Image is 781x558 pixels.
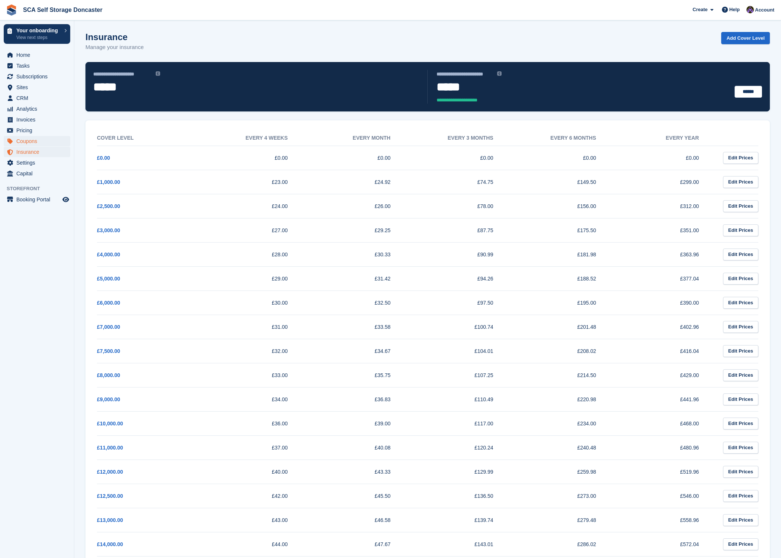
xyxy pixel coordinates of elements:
[405,194,508,218] td: £78.00
[508,291,611,315] td: £195.00
[200,460,303,484] td: £40.00
[508,484,611,508] td: £273.00
[723,418,758,430] a: Edit Prices
[20,4,106,16] a: SCA Self Storage Doncaster
[200,170,303,194] td: £23.00
[611,266,714,291] td: £377.04
[508,363,611,387] td: £214.50
[97,130,200,146] th: Cover Level
[200,339,303,363] td: £32.00
[97,445,123,451] a: £11,000.00
[405,363,508,387] td: £107.25
[611,411,714,435] td: £468.00
[200,218,303,242] td: £27.00
[723,369,758,382] a: Edit Prices
[16,71,61,82] span: Subscriptions
[85,43,144,52] p: Manage your insurance
[302,484,405,508] td: £45.50
[723,393,758,406] a: Edit Prices
[611,291,714,315] td: £390.00
[16,136,61,146] span: Coupons
[97,276,120,282] a: £5,000.00
[611,387,714,411] td: £441.96
[508,460,611,484] td: £259.98
[97,300,120,306] a: £6,000.00
[302,291,405,315] td: £32.50
[611,508,714,532] td: £558.96
[4,61,70,71] a: menu
[611,315,714,339] td: £402.96
[723,466,758,478] a: Edit Prices
[4,194,70,205] a: menu
[611,130,714,146] th: Every year
[4,93,70,103] a: menu
[611,218,714,242] td: £351.00
[723,273,758,285] a: Edit Prices
[723,442,758,454] a: Edit Prices
[97,179,120,185] a: £1,000.00
[405,484,508,508] td: £136.50
[508,411,611,435] td: £234.00
[611,146,714,170] td: £0.00
[200,532,303,556] td: £44.00
[302,508,405,532] td: £46.58
[302,130,405,146] th: Every month
[97,421,123,426] a: £10,000.00
[4,114,70,125] a: menu
[611,242,714,266] td: £363.96
[4,168,70,179] a: menu
[4,136,70,146] a: menu
[302,435,405,460] td: £40.08
[508,508,611,532] td: £279.48
[508,266,611,291] td: £188.52
[156,71,160,76] img: icon-info-grey-7440780725fd019a000dd9b08b2336e03edf1995a4989e88bcd33f0948082b44.svg
[405,411,508,435] td: £117.00
[16,28,61,33] p: Your onboarding
[302,218,405,242] td: £29.25
[97,324,120,330] a: £7,000.00
[405,435,508,460] td: £120.24
[723,176,758,188] a: Edit Prices
[405,315,508,339] td: £100.74
[755,6,774,14] span: Account
[97,252,120,257] a: £4,000.00
[16,147,61,157] span: Insurance
[200,435,303,460] td: £37.00
[611,484,714,508] td: £546.00
[723,538,758,551] a: Edit Prices
[200,291,303,315] td: £30.00
[302,194,405,218] td: £26.00
[200,194,303,218] td: £24.00
[723,297,758,309] a: Edit Prices
[497,71,502,76] img: icon-info-grey-7440780725fd019a000dd9b08b2336e03edf1995a4989e88bcd33f0948082b44.svg
[97,348,120,354] a: £7,500.00
[508,130,611,146] th: Every 6 months
[97,372,120,378] a: £8,000.00
[16,194,61,205] span: Booking Portal
[200,315,303,339] td: £31.00
[405,130,508,146] th: Every 3 months
[97,493,123,499] a: £12,500.00
[405,146,508,170] td: £0.00
[302,460,405,484] td: £43.33
[4,104,70,114] a: menu
[16,93,61,103] span: CRM
[723,514,758,526] a: Edit Prices
[200,242,303,266] td: £28.00
[723,321,758,333] a: Edit Prices
[16,82,61,93] span: Sites
[4,82,70,93] a: menu
[200,484,303,508] td: £42.00
[6,4,17,16] img: stora-icon-8386f47178a22dfd0bd8f6a31ec36ba5ce8667c1dd55bd0f319d3a0aa187defe.svg
[723,345,758,357] a: Edit Prices
[746,6,754,13] img: Ross Chapman
[200,411,303,435] td: £36.00
[405,291,508,315] td: £97.50
[508,315,611,339] td: £201.48
[729,6,740,13] span: Help
[611,435,714,460] td: £480.96
[302,266,405,291] td: £31.42
[200,146,303,170] td: £0.00
[16,114,61,125] span: Invoices
[723,490,758,502] a: Edit Prices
